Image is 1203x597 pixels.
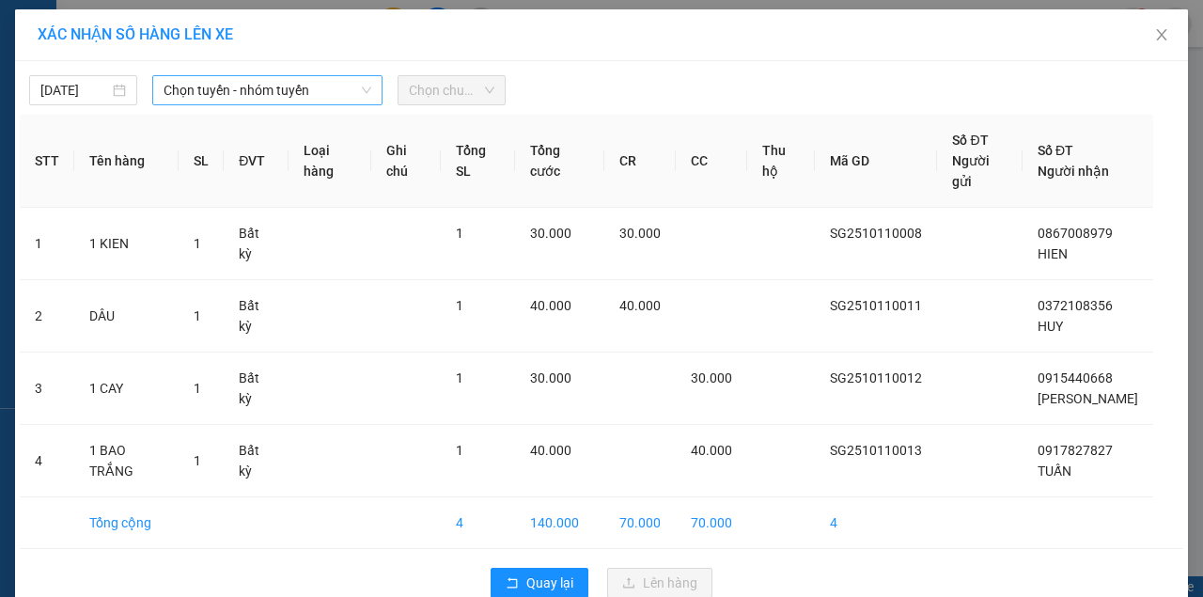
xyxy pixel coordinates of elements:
[830,370,922,385] span: SG2510110012
[1038,246,1068,261] span: HIEN
[179,115,224,208] th: SL
[1038,370,1113,385] span: 0915440668
[530,443,571,458] span: 40.000
[515,115,605,208] th: Tổng cước
[20,353,74,425] td: 3
[1038,463,1071,479] span: TUẤN
[1038,226,1113,241] span: 0867008979
[815,115,937,208] th: Mã GD
[691,443,732,458] span: 40.000
[20,280,74,353] td: 2
[456,298,463,313] span: 1
[74,115,179,208] th: Tên hàng
[526,573,573,593] span: Quay lại
[74,280,179,353] td: DÂU
[456,370,463,385] span: 1
[515,497,605,549] td: 140.000
[747,115,815,208] th: Thu hộ
[20,208,74,280] td: 1
[1038,143,1073,158] span: Số ĐT
[1038,443,1113,458] span: 0917827827
[441,497,515,549] td: 4
[604,497,676,549] td: 70.000
[224,353,288,425] td: Bất kỳ
[194,453,201,468] span: 1
[441,115,515,208] th: Tổng SL
[224,280,288,353] td: Bất kỳ
[20,425,74,497] td: 4
[20,115,74,208] th: STT
[164,76,371,104] span: Chọn tuyến - nhóm tuyến
[676,115,747,208] th: CC
[194,236,201,251] span: 1
[74,497,179,549] td: Tổng cộng
[952,153,990,189] span: Người gửi
[361,85,372,96] span: down
[830,226,922,241] span: SG2510110008
[619,226,661,241] span: 30.000
[74,425,179,497] td: 1 BAO TRẮNG
[456,226,463,241] span: 1
[224,425,288,497] td: Bất kỳ
[952,133,988,148] span: Số ĐT
[506,576,519,591] span: rollback
[1038,319,1063,334] span: HUY
[691,370,732,385] span: 30.000
[815,497,937,549] td: 4
[1154,27,1169,42] span: close
[74,208,179,280] td: 1 KIEN
[619,298,661,313] span: 40.000
[289,115,371,208] th: Loại hàng
[40,80,109,101] input: 11/10/2025
[371,115,441,208] th: Ghi chú
[676,497,747,549] td: 70.000
[409,76,494,104] span: Chọn chuyến
[456,443,463,458] span: 1
[224,208,288,280] td: Bất kỳ
[1038,164,1109,179] span: Người nhận
[74,353,179,425] td: 1 CAY
[830,443,922,458] span: SG2510110013
[530,226,571,241] span: 30.000
[224,115,288,208] th: ĐVT
[604,115,676,208] th: CR
[530,370,571,385] span: 30.000
[530,298,571,313] span: 40.000
[830,298,922,313] span: SG2510110011
[1038,391,1138,406] span: [PERSON_NAME]
[194,381,201,396] span: 1
[1135,9,1188,62] button: Close
[1038,298,1113,313] span: 0372108356
[194,308,201,323] span: 1
[38,25,233,43] span: XÁC NHẬN SỐ HÀNG LÊN XE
